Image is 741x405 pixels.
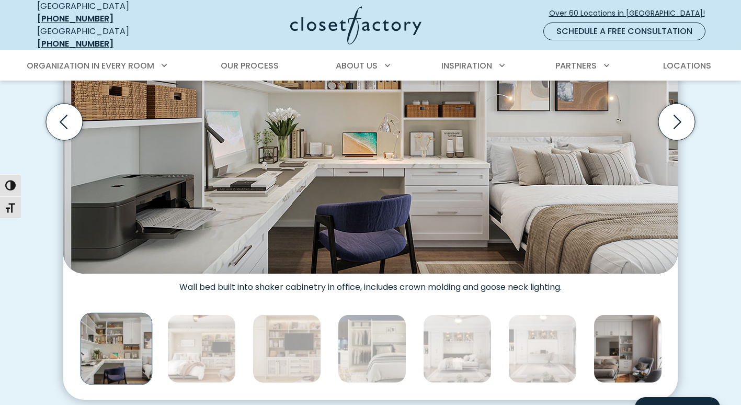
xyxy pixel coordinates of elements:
[81,312,153,385] img: Wall bed built into shaker cabinetry in office, includes crown molding and goose neck lighting.
[19,51,722,81] nav: Primary Menu
[37,13,113,25] a: [PHONE_NUMBER]
[423,314,492,383] img: Custom Murphy bed with light woodgrain melamine and LED lighting, glass floating shelves, and cus...
[508,314,577,383] img: Closed Murphy Bed creates dual-purpose room
[63,274,678,292] figcaption: Wall bed built into shaker cabinetry in office, includes crown molding and goose neck lighting.
[663,60,711,72] span: Locations
[338,314,406,383] img: Murphy bed flanked with wardrobe closet and built-in work station desk including flexi and LED li...
[37,38,113,50] a: [PHONE_NUMBER]
[37,25,189,50] div: [GEOGRAPHIC_DATA]
[543,22,705,40] a: Schedule a Free Consultation
[42,99,87,144] button: Previous slide
[555,60,597,72] span: Partners
[549,4,714,22] a: Over 60 Locations in [GEOGRAPHIC_DATA]!
[290,6,421,44] img: Closet Factory Logo
[336,60,378,72] span: About Us
[167,314,236,383] img: Custom Murphy Bed with decorative glass cabinet doors and built in TV mount
[594,314,662,383] img: Custom murphy bed with open display shelving
[441,60,492,72] span: Inspiration
[253,314,321,383] img: Custom Murphy bed concealed in light woodgrain cabinetry
[27,60,154,72] span: Organization in Every Room
[549,8,713,19] span: Over 60 Locations in [GEOGRAPHIC_DATA]!
[221,60,279,72] span: Our Process
[654,99,699,144] button: Next slide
